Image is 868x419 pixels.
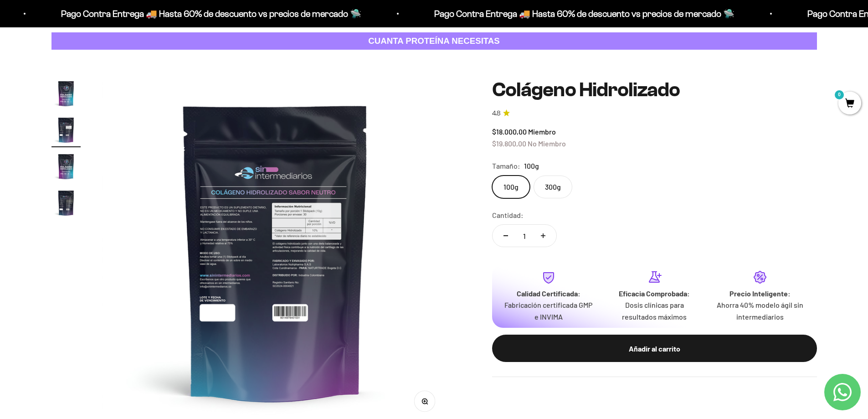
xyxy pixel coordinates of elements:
strong: Eficacia Comprobada: [619,289,690,298]
span: $19.800,00 [492,139,526,148]
img: Colágeno Hidrolizado [51,115,81,145]
label: Cantidad: [492,209,524,221]
img: Colágeno Hidrolizado [51,79,81,108]
p: Ahorra 40% modelo ágil sin intermediarios [714,299,806,322]
button: Aumentar cantidad [530,225,556,247]
span: 4.8 [492,109,500,119]
a: 4.84.8 de 5.0 estrellas [492,109,817,119]
strong: Calidad Certificada: [517,289,580,298]
button: Ir al artículo 4 [51,188,81,220]
button: Reducir cantidad [493,225,519,247]
img: Colágeno Hidrolizado [51,152,81,181]
span: 100g [524,160,539,172]
span: No Miembro [528,139,566,148]
button: Añadir al carrito [492,335,817,362]
legend: Tamaño: [492,160,520,172]
h1: Colágeno Hidrolizado [492,79,817,101]
strong: CUANTA PROTEÍNA NECESITAS [368,36,500,46]
p: Fabricación certificada GMP e INVIMA [503,299,594,322]
button: Ir al artículo 2 [51,115,81,147]
img: Colágeno Hidrolizado [51,188,81,217]
p: Dosis clínicas para resultados máximos [609,299,700,322]
p: Pago Contra Entrega 🚚 Hasta 60% de descuento vs precios de mercado 🛸 [432,6,732,21]
div: Añadir al carrito [510,343,799,355]
span: $18.000,00 [492,127,527,136]
span: Miembro [528,127,556,136]
p: Pago Contra Entrega 🚚 Hasta 60% de descuento vs precios de mercado 🛸 [59,6,359,21]
strong: Precio Inteligente: [729,289,791,298]
a: CUANTA PROTEÍNA NECESITAS [51,32,817,50]
button: Ir al artículo 3 [51,152,81,184]
mark: 0 [834,89,845,100]
button: Ir al artículo 1 [51,79,81,111]
a: 0 [838,99,861,109]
